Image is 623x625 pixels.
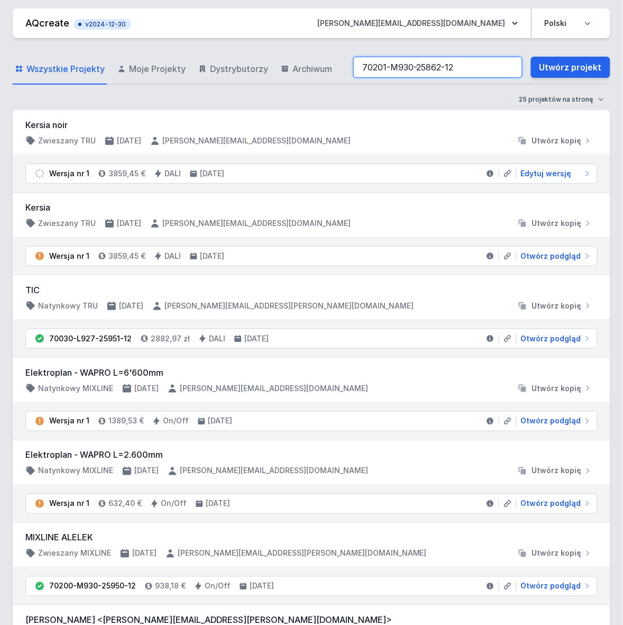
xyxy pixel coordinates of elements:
[196,54,270,85] a: Dystrybutorzy
[49,168,89,179] div: Wersja nr 1
[521,416,581,427] span: Otwórz podgląd
[244,333,269,344] h4: [DATE]
[25,449,598,461] h3: Elektroplan - WAPRO L=2.600mm
[108,168,145,179] h4: 3859,45 €
[513,548,598,559] button: Utwórz kopię
[25,366,598,379] h3: Elektroplan - WAPRO L=6'600mm
[292,62,332,75] span: Archiwum
[538,14,598,33] select: Wybierz język
[532,135,582,146] span: Utwórz kopię
[250,581,274,592] h4: [DATE]
[108,251,145,261] h4: 3859,45 €
[79,20,126,29] span: v2024-12-30
[517,499,593,509] a: Otwórz podgląd
[117,135,141,146] h4: [DATE]
[25,201,598,214] h3: Kersia
[134,466,159,476] h4: [DATE]
[25,17,69,29] a: AQcreate
[132,548,157,559] h4: [DATE]
[210,62,268,75] span: Dystrybutorzy
[38,466,113,476] h4: Natynkowy MIXLINE
[49,499,89,509] div: Wersja nr 1
[517,333,593,344] a: Otwórz podgląd
[200,251,224,261] h4: [DATE]
[49,581,136,592] div: 70200-M930-25950-12
[353,57,523,78] input: Szukaj wśród projektów i wersji...
[532,466,582,476] span: Utwórz kopię
[513,301,598,311] button: Utwórz kopię
[49,416,89,427] div: Wersja nr 1
[129,62,186,75] span: Moje Projekty
[25,531,598,544] h3: MIXLINE ALELEK
[49,251,89,261] div: Wersja nr 1
[208,416,232,427] h4: [DATE]
[151,333,190,344] h4: 2882,97 zł
[200,168,224,179] h4: [DATE]
[34,168,45,179] img: draft.svg
[517,581,593,592] a: Otwórz podgląd
[517,251,593,261] a: Otwórz podgląd
[517,416,593,427] a: Otwórz podgląd
[108,416,144,427] h4: 1389,53 €
[38,383,113,394] h4: Natynkowy MIXLINE
[521,168,572,179] span: Edytuj wersję
[531,57,610,78] a: Utwórz projekt
[180,383,368,394] h4: [PERSON_NAME][EMAIL_ADDRESS][DOMAIN_NAME]
[25,119,598,131] h3: Kersia noir
[161,499,187,509] h4: On/Off
[206,499,230,509] h4: [DATE]
[521,499,581,509] span: Otwórz podgląd
[517,168,593,179] a: Edytuj wersję
[74,17,131,30] button: v2024-12-30
[38,135,96,146] h4: Zwieszany TRU
[532,218,582,229] span: Utwórz kopię
[134,383,159,394] h4: [DATE]
[521,581,581,592] span: Otwórz podgląd
[155,581,186,592] h4: 938,18 €
[513,218,598,229] button: Utwórz kopię
[205,581,231,592] h4: On/Off
[162,135,351,146] h4: [PERSON_NAME][EMAIL_ADDRESS][DOMAIN_NAME]
[162,218,351,229] h4: [PERSON_NAME][EMAIL_ADDRESS][DOMAIN_NAME]
[532,301,582,311] span: Utwórz kopię
[178,548,427,559] h4: [PERSON_NAME][EMAIL_ADDRESS][PERSON_NAME][DOMAIN_NAME]
[38,218,96,229] h4: Zwieszany TRU
[108,499,142,509] h4: 632,40 €
[164,301,414,311] h4: [PERSON_NAME][EMAIL_ADDRESS][PERSON_NAME][DOMAIN_NAME]
[309,14,527,33] button: [PERSON_NAME][EMAIL_ADDRESS][DOMAIN_NAME]
[164,251,181,261] h4: DALI
[38,548,111,559] h4: Zwieszany MIXLINE
[25,284,598,296] h3: TIC
[115,54,188,85] a: Moje Projekty
[26,62,105,75] span: Wszystkie Projekty
[180,466,368,476] h4: [PERSON_NAME][EMAIL_ADDRESS][DOMAIN_NAME]
[279,54,334,85] a: Archiwum
[163,416,189,427] h4: On/Off
[513,135,598,146] button: Utwórz kopię
[13,54,107,85] a: Wszystkie Projekty
[513,383,598,394] button: Utwórz kopię
[521,251,581,261] span: Otwórz podgląd
[49,333,132,344] div: 70030-L927-25951-12
[521,333,581,344] span: Otwórz podgląd
[513,466,598,476] button: Utwórz kopię
[532,548,582,559] span: Utwórz kopię
[117,218,141,229] h4: [DATE]
[164,168,181,179] h4: DALI
[38,301,98,311] h4: Natynkowy TRU
[209,333,225,344] h4: DALI
[532,383,582,394] span: Utwórz kopię
[119,301,143,311] h4: [DATE]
